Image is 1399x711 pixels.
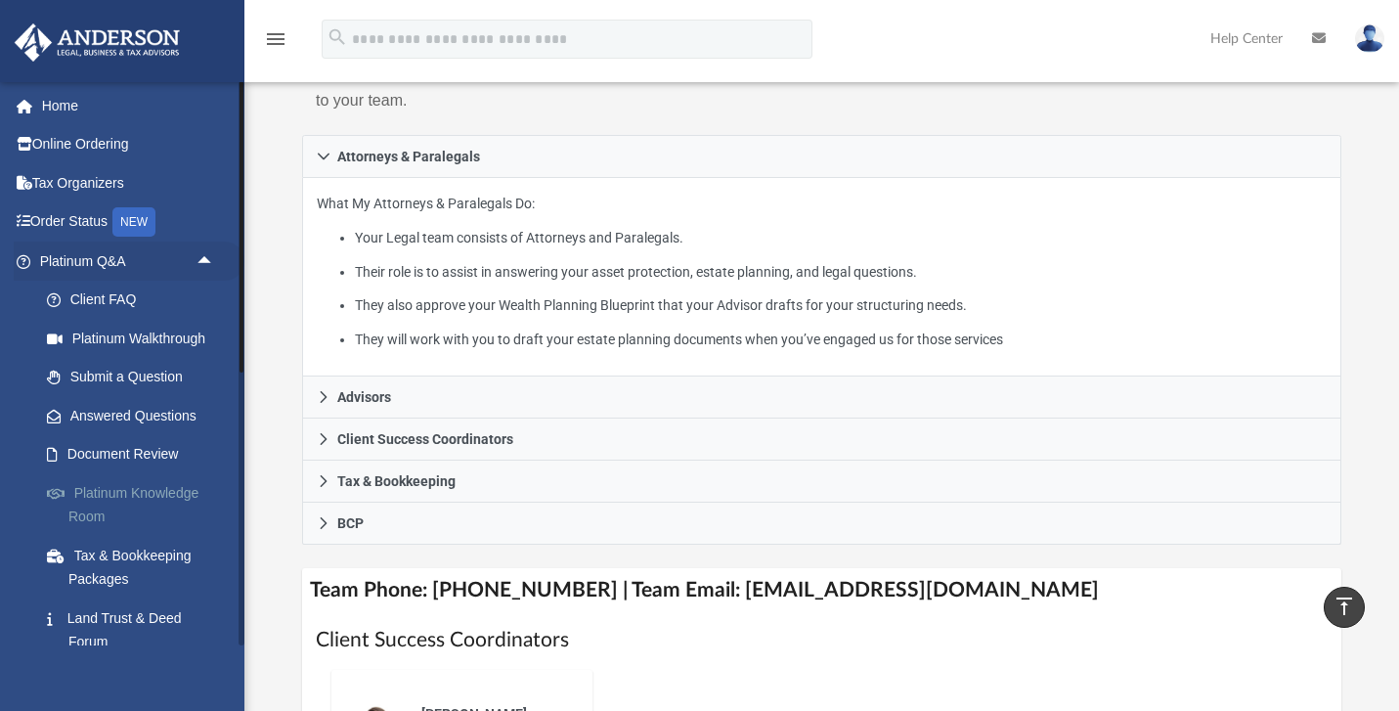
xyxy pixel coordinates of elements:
li: They will work with you to draft your estate planning documents when you’ve engaged us for those ... [355,328,1327,352]
a: Client FAQ [27,281,244,320]
a: Document Review [27,435,244,474]
i: vertical_align_top [1333,595,1356,618]
a: vertical_align_top [1324,587,1365,628]
a: Home [14,86,244,125]
a: Advisors [302,377,1341,419]
a: Land Trust & Deed Forum [27,599,244,661]
span: Attorneys & Paralegals [337,150,480,163]
i: menu [264,27,287,51]
span: arrow_drop_up [196,242,235,282]
a: Platinum Knowledge Room [27,473,244,536]
span: BCP [337,516,364,530]
a: Submit a Question [27,358,244,397]
li: Their role is to assist in answering your asset protection, estate planning, and legal questions. [355,260,1327,285]
a: Answered Questions [27,396,244,435]
li: They also approve your Wealth Planning Blueprint that your Advisor drafts for your structuring ne... [355,293,1327,318]
span: Tax & Bookkeeping [337,474,456,488]
a: Platinum Walkthrough [27,319,244,358]
span: Advisors [337,390,391,404]
a: Tax & Bookkeeping [302,461,1341,503]
a: Online Ordering [14,125,244,164]
span: Client Success Coordinators [337,432,513,446]
a: Client Success Coordinators [302,419,1341,461]
p: What My Attorneys & Paralegals Do: [317,192,1327,351]
a: Tax & Bookkeeping Packages [27,536,244,599]
a: Platinum Q&Aarrow_drop_up [14,242,244,281]
img: Anderson Advisors Platinum Portal [9,23,186,62]
p: Here is an explanation of each team member’s role and an introduction to your team. [316,60,808,114]
div: NEW [112,207,155,237]
li: Your Legal team consists of Attorneys and Paralegals. [355,226,1327,250]
a: Tax Organizers [14,163,244,202]
h4: Team Phone: [PHONE_NUMBER] | Team Email: [EMAIL_ADDRESS][DOMAIN_NAME] [302,568,1341,612]
h1: Client Success Coordinators [316,626,1328,654]
div: Attorneys & Paralegals [302,178,1341,377]
i: search [327,26,348,48]
a: menu [264,37,287,51]
img: User Pic [1355,24,1384,53]
a: BCP [302,503,1341,545]
a: Attorneys & Paralegals [302,135,1341,178]
a: Order StatusNEW [14,202,244,243]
